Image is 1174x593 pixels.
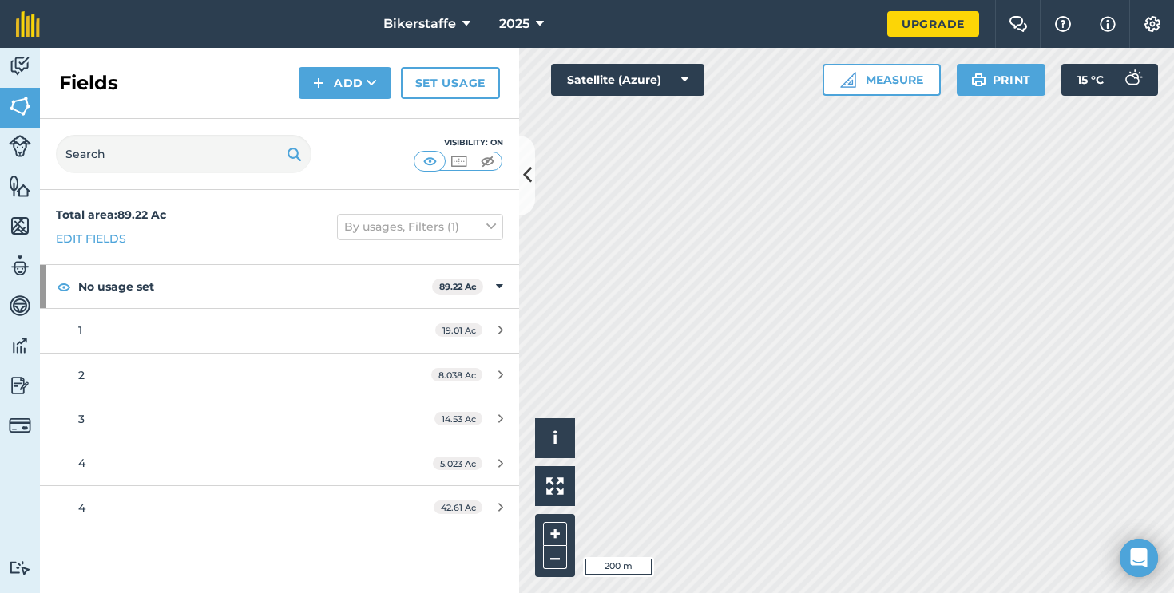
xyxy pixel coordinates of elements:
button: Satellite (Azure) [551,64,704,96]
span: 3 [78,412,85,426]
button: i [535,418,575,458]
img: svg+xml;base64,PD94bWwgdmVyc2lvbj0iMS4wIiBlbmNvZGluZz0idXRmLTgiPz4KPCEtLSBHZW5lcmF0b3I6IEFkb2JlIE... [9,135,31,157]
img: svg+xml;base64,PD94bWwgdmVyc2lvbj0iMS4wIiBlbmNvZGluZz0idXRmLTgiPz4KPCEtLSBHZW5lcmF0b3I6IEFkb2JlIE... [9,54,31,78]
span: i [553,428,557,448]
a: 28.038 Ac [40,354,519,397]
img: Ruler icon [840,72,856,88]
span: 4 [78,500,85,515]
img: svg+xml;base64,PD94bWwgdmVyc2lvbj0iMS4wIiBlbmNvZGluZz0idXRmLTgiPz4KPCEtLSBHZW5lcmF0b3I6IEFkb2JlIE... [9,334,31,358]
strong: 89.22 Ac [439,281,477,292]
img: svg+xml;base64,PHN2ZyB4bWxucz0iaHR0cDovL3d3dy53My5vcmcvMjAwMC9zdmciIHdpZHRoPSI1MCIgaGVpZ2h0PSI0MC... [420,153,440,169]
span: 8.038 Ac [431,368,482,381]
span: 14.53 Ac [434,412,482,425]
img: A cog icon [1143,16,1162,32]
span: 42.61 Ac [434,500,482,514]
img: svg+xml;base64,PD94bWwgdmVyc2lvbj0iMS4wIiBlbmNvZGluZz0idXRmLTgiPz4KPCEtLSBHZW5lcmF0b3I6IEFkb2JlIE... [9,414,31,437]
span: 1 [78,323,82,338]
img: svg+xml;base64,PHN2ZyB4bWxucz0iaHR0cDovL3d3dy53My5vcmcvMjAwMC9zdmciIHdpZHRoPSI1NiIgaGVpZ2h0PSI2MC... [9,174,31,198]
div: Open Intercom Messenger [1120,539,1158,577]
button: – [543,546,567,569]
img: svg+xml;base64,PD94bWwgdmVyc2lvbj0iMS4wIiBlbmNvZGluZz0idXRmLTgiPz4KPCEtLSBHZW5lcmF0b3I6IEFkb2JlIE... [9,374,31,397]
span: 15 ° C [1077,64,1104,96]
img: A question mark icon [1053,16,1073,32]
span: 19.01 Ac [435,323,482,337]
a: 119.01 Ac [40,309,519,352]
a: Edit fields [56,230,126,247]
img: svg+xml;base64,PHN2ZyB4bWxucz0iaHR0cDovL3d3dy53My5vcmcvMjAwMC9zdmciIHdpZHRoPSIxOCIgaGVpZ2h0PSIyNC... [57,277,71,296]
img: svg+xml;base64,PHN2ZyB4bWxucz0iaHR0cDovL3d3dy53My5vcmcvMjAwMC9zdmciIHdpZHRoPSI1MCIgaGVpZ2h0PSI0MC... [449,153,469,169]
img: svg+xml;base64,PHN2ZyB4bWxucz0iaHR0cDovL3d3dy53My5vcmcvMjAwMC9zdmciIHdpZHRoPSI1MCIgaGVpZ2h0PSI0MC... [478,153,498,169]
span: 4 [78,456,85,470]
a: 314.53 Ac [40,397,519,441]
a: Upgrade [887,11,979,37]
img: svg+xml;base64,PD94bWwgdmVyc2lvbj0iMS4wIiBlbmNvZGluZz0idXRmLTgiPz4KPCEtLSBHZW5lcmF0b3I6IEFkb2JlIE... [9,254,31,278]
span: 5.023 Ac [433,457,482,470]
img: svg+xml;base64,PHN2ZyB4bWxucz0iaHR0cDovL3d3dy53My5vcmcvMjAwMC9zdmciIHdpZHRoPSI1NiIgaGVpZ2h0PSI2MC... [9,94,31,118]
strong: No usage set [78,265,432,308]
img: Two speech bubbles overlapping with the left bubble in the forefront [1009,16,1028,32]
button: By usages, Filters (1) [337,214,503,239]
img: Four arrows, one pointing top left, one top right, one bottom right and the last bottom left [546,477,564,495]
strong: Total area : 89.22 Ac [56,208,166,222]
button: Add [299,67,391,99]
img: svg+xml;base64,PHN2ZyB4bWxucz0iaHR0cDovL3d3dy53My5vcmcvMjAwMC9zdmciIHdpZHRoPSIxOSIgaGVpZ2h0PSIyNC... [971,70,986,89]
input: Search [56,135,311,173]
button: + [543,522,567,546]
img: svg+xml;base64,PD94bWwgdmVyc2lvbj0iMS4wIiBlbmNvZGluZz0idXRmLTgiPz4KPCEtLSBHZW5lcmF0b3I6IEFkb2JlIE... [1116,64,1148,96]
div: Visibility: On [414,136,503,149]
button: 15 °C [1061,64,1158,96]
a: 45.023 Ac [40,441,519,484]
span: Bikerstaffe [383,14,456,34]
button: Measure [823,64,941,96]
a: Set usage [401,67,500,99]
h2: Fields [59,70,118,96]
img: svg+xml;base64,PD94bWwgdmVyc2lvbj0iMS4wIiBlbmNvZGluZz0idXRmLTgiPz4KPCEtLSBHZW5lcmF0b3I6IEFkb2JlIE... [9,560,31,575]
img: svg+xml;base64,PHN2ZyB4bWxucz0iaHR0cDovL3d3dy53My5vcmcvMjAwMC9zdmciIHdpZHRoPSIxNyIgaGVpZ2h0PSIxNy... [1100,14,1116,34]
img: svg+xml;base64,PHN2ZyB4bWxucz0iaHR0cDovL3d3dy53My5vcmcvMjAwMC9zdmciIHdpZHRoPSIxOSIgaGVpZ2h0PSIyNC... [287,144,302,164]
img: svg+xml;base64,PHN2ZyB4bWxucz0iaHR0cDovL3d3dy53My5vcmcvMjAwMC9zdmciIHdpZHRoPSI1NiIgaGVpZ2h0PSI2MC... [9,214,31,238]
span: 2 [78,368,85,382]
img: fieldmargin Logo [16,11,40,37]
a: 442.61 Ac [40,486,519,529]
img: svg+xml;base64,PD94bWwgdmVyc2lvbj0iMS4wIiBlbmNvZGluZz0idXRmLTgiPz4KPCEtLSBHZW5lcmF0b3I6IEFkb2JlIE... [9,294,31,318]
button: Print [957,64,1046,96]
div: No usage set89.22 Ac [40,265,519,308]
span: 2025 [499,14,529,34]
img: svg+xml;base64,PHN2ZyB4bWxucz0iaHR0cDovL3d3dy53My5vcmcvMjAwMC9zdmciIHdpZHRoPSIxNCIgaGVpZ2h0PSIyNC... [313,73,324,93]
